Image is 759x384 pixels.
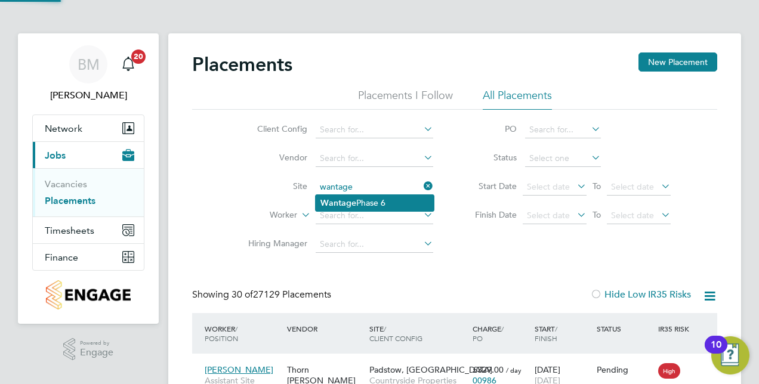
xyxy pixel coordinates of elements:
label: PO [463,123,517,134]
span: Engage [80,348,113,358]
li: Placements I Follow [358,88,453,110]
button: Finance [33,244,144,270]
span: Timesheets [45,225,94,236]
span: Select date [527,210,570,221]
span: / Client Config [369,324,422,343]
a: Powered byEngage [63,338,114,361]
span: / Position [205,324,238,343]
div: Charge [470,318,532,349]
span: Network [45,123,82,134]
label: Vendor [239,152,307,163]
span: Select date [611,181,654,192]
li: Phase 6 [316,195,434,211]
a: 20 [116,45,140,83]
span: [PERSON_NAME] [205,364,273,375]
span: Padstow, [GEOGRAPHIC_DATA] [369,364,492,375]
div: IR35 Risk [655,318,696,339]
div: Showing [192,289,334,301]
button: Jobs [33,142,144,168]
div: Worker [202,318,284,349]
input: Select one [525,150,601,167]
nav: Main navigation [18,33,159,324]
span: 30 of [232,289,253,301]
span: / Finish [535,324,557,343]
label: Hide Low IR35 Risks [590,289,691,301]
div: Pending [597,364,653,375]
label: Site [239,181,307,191]
span: Powered by [80,338,113,348]
span: £329.00 [473,364,504,375]
div: Status [594,318,656,339]
input: Search for... [316,179,433,196]
span: Jobs [45,150,66,161]
input: Search for... [316,122,433,138]
button: Open Resource Center, 10 new notifications [711,336,749,374]
img: countryside-properties-logo-retina.png [46,280,130,309]
span: / day [506,366,522,374]
div: Jobs [33,168,144,216]
span: 27129 Placements [232,289,331,301]
div: Vendor [284,318,366,339]
a: Placements [45,195,95,206]
li: All Placements [483,88,552,110]
div: Start [532,318,594,349]
div: 10 [711,345,721,360]
input: Search for... [316,236,433,253]
input: Search for... [316,150,433,167]
a: Vacancies [45,178,87,190]
label: Start Date [463,181,517,191]
label: Hiring Manager [239,238,307,249]
button: Network [33,115,144,141]
a: [PERSON_NAME]Assistant Site ManagerThorn [PERSON_NAME] LimitedPadstow, [GEOGRAPHIC_DATA]Countrysi... [202,358,717,368]
span: Select date [611,210,654,221]
b: Wantage [320,198,356,208]
input: Search for... [316,208,433,224]
span: / PO [473,324,504,343]
input: Search for... [525,122,601,138]
a: BM[PERSON_NAME] [32,45,144,103]
span: Finance [45,252,78,263]
span: 20 [131,49,146,64]
button: Timesheets [33,217,144,243]
button: New Placement [638,52,717,72]
label: Worker [229,209,297,221]
span: Bradley Martin [32,88,144,103]
span: Select date [527,181,570,192]
label: Finish Date [463,209,517,220]
div: Site [366,318,470,349]
span: BM [78,57,100,72]
label: Client Config [239,123,307,134]
label: Status [463,152,517,163]
span: High [658,363,680,379]
h2: Placements [192,52,292,76]
span: To [589,207,604,222]
a: Go to home page [32,280,144,309]
span: To [589,178,604,194]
